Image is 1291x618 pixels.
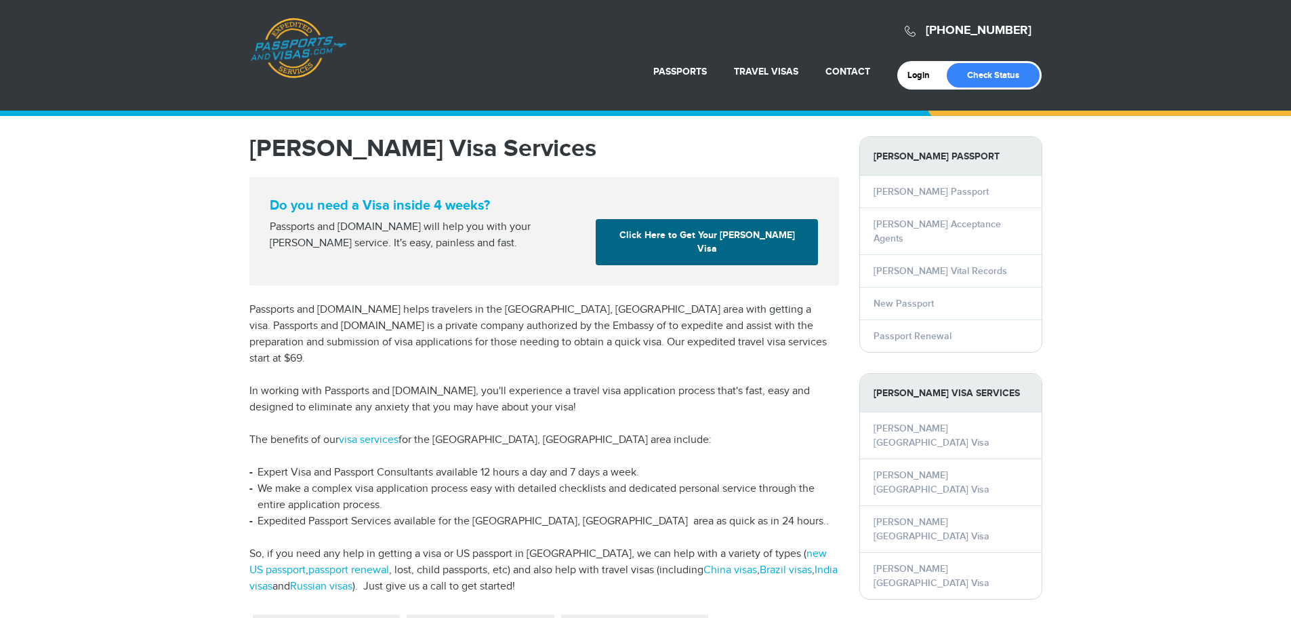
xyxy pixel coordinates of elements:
[249,432,839,448] p: The benefits of our for the [GEOGRAPHIC_DATA], [GEOGRAPHIC_DATA] area include:
[249,465,839,481] li: Expert Visa and Passport Consultants available 12 hours a day and 7 days a week.
[653,66,707,77] a: Passports
[249,383,839,416] p: In working with Passports and [DOMAIN_NAME], you'll experience a travel visa application process ...
[874,298,934,309] a: New Passport
[734,66,798,77] a: Travel Visas
[907,70,939,81] a: Login
[249,302,839,367] p: Passports and [DOMAIN_NAME] helps travelers in the [GEOGRAPHIC_DATA], [GEOGRAPHIC_DATA] area with...
[249,564,838,593] a: India visas
[703,564,757,577] a: China visas
[308,564,389,577] a: passport renewal
[926,23,1031,38] a: [PHONE_NUMBER]
[760,564,812,577] a: Brazil visas
[874,330,951,342] a: Passport Renewal
[339,433,398,446] a: visa services
[250,18,346,79] a: Passports & [DOMAIN_NAME]
[270,197,819,214] strong: Do you need a Visa inside 4 weeks?
[860,137,1042,176] strong: [PERSON_NAME] Passport
[874,516,989,542] a: [PERSON_NAME] [GEOGRAPHIC_DATA] Visa
[249,514,839,530] li: Expedited Passport Services available for the [GEOGRAPHIC_DATA], [GEOGRAPHIC_DATA] area as quick ...
[860,374,1042,412] strong: [PERSON_NAME] Visa Services
[249,136,839,161] h1: [PERSON_NAME] Visa Services
[874,563,989,589] a: [PERSON_NAME] [GEOGRAPHIC_DATA] Visa
[874,218,1001,244] a: [PERSON_NAME] Acceptance Agents
[825,66,870,77] a: Contact
[264,219,591,252] div: Passports and [DOMAIN_NAME] will help you with your [PERSON_NAME] service. It's easy, painless an...
[947,63,1040,88] a: Check Status
[249,547,827,577] a: new US passport
[874,469,989,495] a: [PERSON_NAME] [GEOGRAPHIC_DATA] Visa
[596,219,818,265] a: Click Here to Get Your [PERSON_NAME] Visa
[874,186,989,197] a: [PERSON_NAME] Passport
[290,580,352,593] a: Russian visas
[249,546,839,595] p: So, if you need any help in getting a visa or US passport in [GEOGRAPHIC_DATA], we can help with ...
[874,265,1007,277] a: [PERSON_NAME] Vital Records
[249,481,839,514] li: We make a complex visa application process easy with detailed checklists and dedicated personal s...
[874,423,989,448] a: [PERSON_NAME] [GEOGRAPHIC_DATA] Visa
